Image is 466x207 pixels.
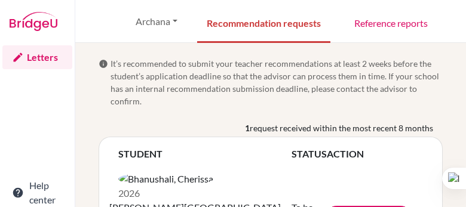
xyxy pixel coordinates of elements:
img: Bhanushali, Cherissa [118,172,213,186]
a: Recommendation requests [197,2,330,43]
img: Bridge-U [10,12,57,31]
th: STATUS [292,147,327,161]
p: 2026 [118,186,213,200]
span: info [99,59,108,69]
span: It’s recommended to submit your teacher recommendations at least 2 weeks before the student’s app... [111,57,443,107]
th: STUDENT [118,147,292,161]
span: request received within the most recent 8 months [250,122,433,134]
a: Help center [2,181,72,205]
b: 1 [245,122,250,134]
th: ACTION [327,147,423,161]
a: Letters [2,45,72,69]
button: Archana [130,10,183,33]
a: Reference reports [345,2,437,43]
